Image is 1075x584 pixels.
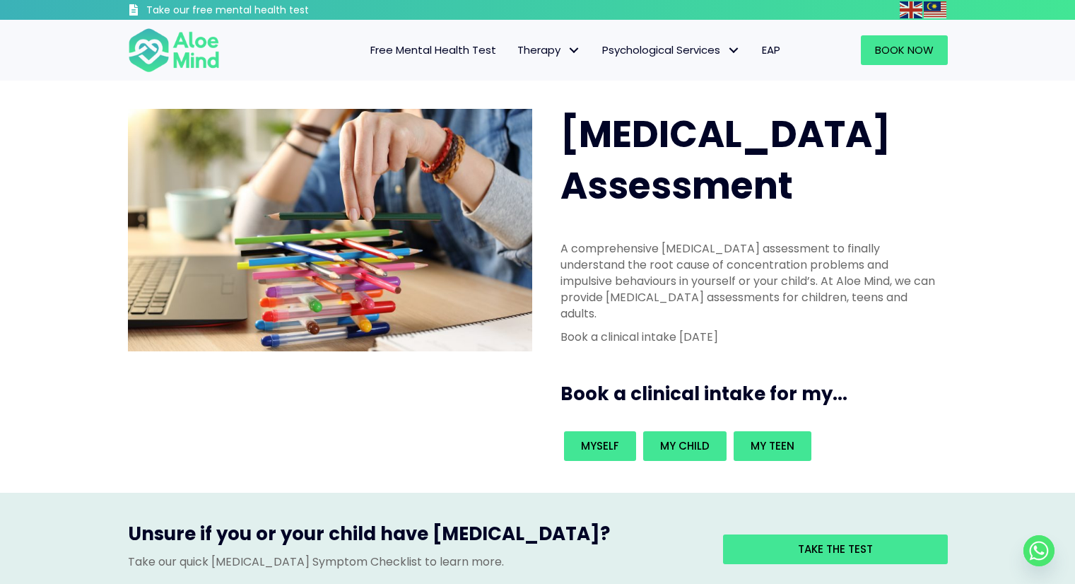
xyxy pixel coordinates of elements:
span: Take the test [798,542,873,556]
a: Psychological ServicesPsychological Services: submenu [592,35,751,65]
img: ADHD photo [128,109,532,351]
a: Take the test [723,535,948,564]
span: Free Mental Health Test [370,42,496,57]
img: ms [924,1,946,18]
span: Myself [581,438,619,453]
span: My teen [751,438,794,453]
span: Psychological Services [602,42,741,57]
img: en [900,1,922,18]
a: TherapyTherapy: submenu [507,35,592,65]
a: Free Mental Health Test [360,35,507,65]
h3: Take our free mental health test [146,4,384,18]
p: Book a clinical intake [DATE] [560,329,939,345]
span: Book Now [875,42,934,57]
h3: Unsure if you or your child have [MEDICAL_DATA]? [128,521,702,554]
span: Therapy: submenu [564,40,585,61]
nav: Menu [238,35,791,65]
span: Therapy [517,42,581,57]
h3: Book a clinical intake for my... [560,381,953,407]
a: EAP [751,35,791,65]
a: Malay [924,1,948,18]
a: My teen [734,431,811,461]
a: Myself [564,431,636,461]
img: Aloe mind Logo [128,27,220,74]
span: Psychological Services: submenu [724,40,744,61]
a: English [900,1,924,18]
span: EAP [762,42,780,57]
a: My child [643,431,727,461]
div: Book an intake for my... [560,428,939,465]
a: Whatsapp [1023,535,1055,566]
p: Take our quick [MEDICAL_DATA] Symptom Checklist to learn more. [128,554,702,570]
a: Take our free mental health test [128,4,384,20]
span: My child [660,438,710,453]
p: A comprehensive [MEDICAL_DATA] assessment to finally understand the root cause of concentration p... [560,240,939,322]
a: Book Now [861,35,948,65]
span: [MEDICAL_DATA] Assessment [560,108,891,211]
